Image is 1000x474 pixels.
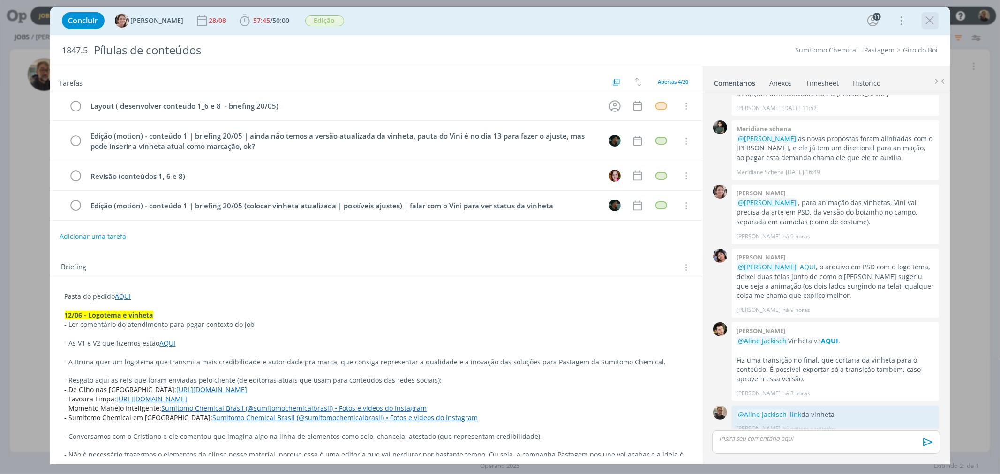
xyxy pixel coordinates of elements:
span: há 3 horas [782,389,810,398]
a: AQUI [115,292,131,301]
span: @Aline Jackisch [738,410,787,419]
a: [URL][DOMAIN_NAME] [177,385,248,394]
span: / [271,16,273,25]
img: M [713,120,727,134]
div: 11 [873,13,881,21]
b: [PERSON_NAME] [737,253,785,261]
span: - Momento Manejo Inteligente: [65,404,162,413]
span: @[PERSON_NAME] [738,198,797,207]
button: B [608,169,622,183]
button: A[PERSON_NAME] [115,14,184,28]
img: K [609,200,621,211]
p: - As V1 e V2 que fizemos estão [65,339,688,348]
span: Briefing [61,261,87,274]
p: [PERSON_NAME] [737,389,781,398]
button: Adicionar uma tarefa [59,228,127,245]
a: AQUI [821,336,838,345]
b: [PERSON_NAME] [737,326,785,335]
p: [PERSON_NAME] [737,104,781,112]
span: - Lavoura Limpa: [65,394,117,403]
a: link [790,410,801,419]
button: K [608,134,622,148]
span: 50:00 [273,16,290,25]
span: Edição [305,15,344,26]
div: dialog [50,7,950,464]
span: - De Olho nas [GEOGRAPHIC_DATA]: [65,385,177,394]
span: há poucos segundos [782,424,836,433]
img: A [115,14,129,28]
span: @[PERSON_NAME] [738,134,797,143]
button: Concluir [62,12,105,29]
span: @[PERSON_NAME] [738,262,797,271]
p: - Não é necessário trazermos o elementos da elipse nesse material, porque essa é uma editoria que... [65,450,688,469]
p: Fiz uma transição no final, que cortaria da vinheta para o conteúdo. É possível exportar só a tra... [737,355,934,384]
a: [URL][DOMAIN_NAME] [117,394,188,403]
div: Revisão (conteúdos 1, 6 e 8) [87,170,601,182]
div: Pílulas de conteúdos [90,39,569,62]
span: - Sumitomo Chemical em [GEOGRAPHIC_DATA]: [65,413,213,422]
a: Timesheet [806,74,840,88]
span: Concluir [68,17,98,24]
p: [PERSON_NAME] [737,232,781,241]
b: Meridiane schena [737,125,791,133]
img: arrow-down-up.svg [635,78,641,86]
button: K [608,199,622,213]
a: Histórico [853,74,881,88]
img: E [713,249,727,263]
span: Tarefas [60,76,83,88]
b: [PERSON_NAME] [737,189,785,197]
button: Edição [305,15,345,27]
div: Layout ( desenvolver conteúdo 1_6 e 8 - briefing 20/05) [87,100,601,112]
p: Pasta do pedido [65,292,688,301]
span: [DATE] 16:49 [786,168,820,177]
p: da vinheta [737,410,934,419]
a: AQUI [800,262,816,271]
img: R [713,406,727,420]
p: , para animação das vinhetas, Vini vai precisa da arte em PSD, da versão do boizinho no campo, se... [737,198,934,227]
button: 11 [865,13,880,28]
div: 28/08 [209,17,228,24]
p: [PERSON_NAME] [737,306,781,314]
div: Anexos [770,79,792,88]
a: Sumitomo Chemical Brasil (@sumitomochemicalbrasil) • Fotos e vídeos do Instagram [162,404,427,413]
a: Sumitomo Chemical Brasil (@sumitomochemicalbrasil) • Fotos e vídeos do Instagram [213,413,478,422]
img: K [609,135,621,147]
p: Vinheta v3 . [737,336,934,346]
span: @Aline Jackisch [738,336,787,345]
button: 57:45/50:00 [237,13,292,28]
p: Meridiane Schena [737,168,784,177]
strong: 12/06 - Logotema e vinheta [65,311,153,319]
img: V [713,322,727,336]
span: há 9 horas [782,232,810,241]
span: [DATE] 11:52 [782,104,817,112]
a: AQUI [160,339,176,348]
p: - Resgato aqui as refs que foram enviadas pelo cliente (de editorias atuais que usam para conteúd... [65,376,688,385]
div: Edição (motion) - conteúdo 1 | briefing 20/05 | ainda não temos a versão atualizada da vinheta, p... [87,130,601,152]
img: B [609,170,621,182]
span: 1847.5 [62,45,88,56]
span: Abertas 4/20 [658,78,689,85]
p: , o arquivo em PSD com o logo tema, deixei duas telas junto de como o [PERSON_NAME] sugeriu que s... [737,262,934,301]
img: A [713,185,727,199]
p: - A Bruna quer um logotema que transmita mais credibilidade e autoridade pra marca, que consiga r... [65,357,688,367]
p: - Ler comentário do atendimento para pegar contexto do job [65,320,688,329]
div: Edição (motion) - conteúdo 1 | briefing 20/05 (colocar vinheta atualizada | possíveis ajustes) | ... [87,200,601,212]
span: 57:45 [254,16,271,25]
p: as novas propostas foram alinhadas com o [PERSON_NAME], e ele já tem um direcional para animação,... [737,134,934,163]
a: Sumitomo Chemical - Pastagem [796,45,895,54]
a: Comentários [714,74,756,88]
p: - Conversamos com o Cristiano e ele comentou que imagina algo na linha de elementos como selo, ch... [65,432,688,441]
span: há 9 horas [782,306,810,314]
a: Giro do Boi [903,45,938,54]
span: [PERSON_NAME] [131,17,184,24]
p: [PERSON_NAME] [737,424,781,433]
